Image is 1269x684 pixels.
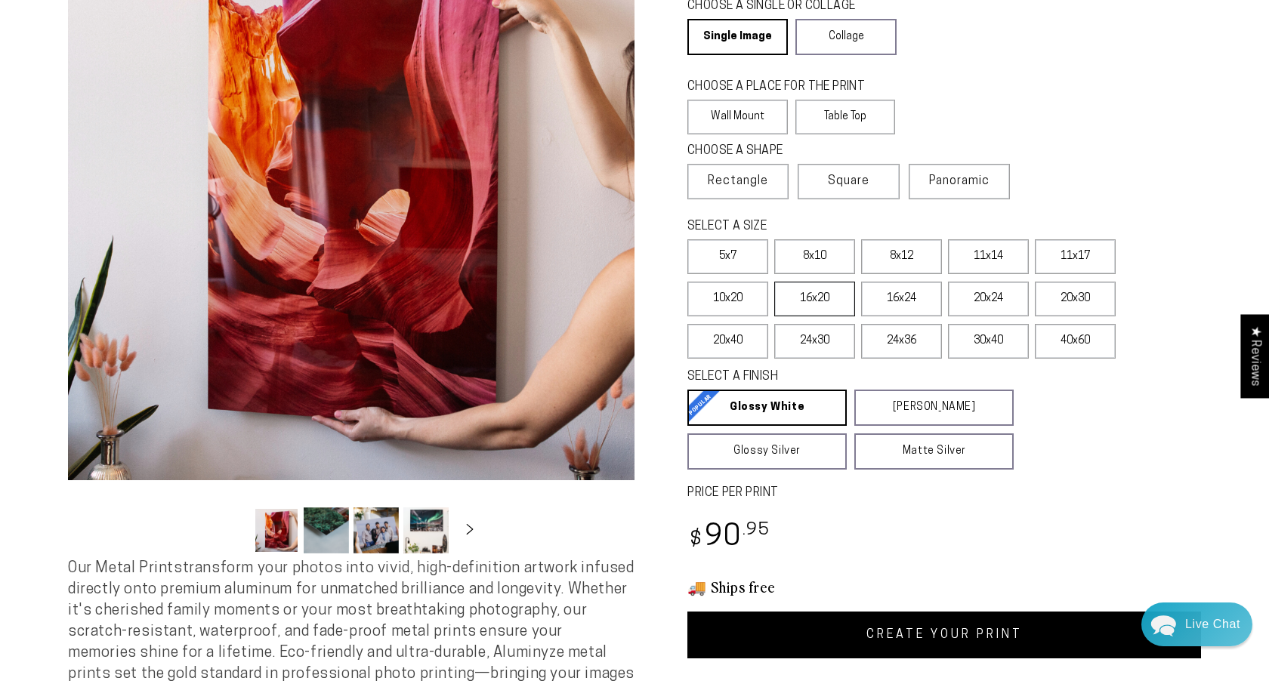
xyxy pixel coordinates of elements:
[687,577,1201,596] h3: 🚚 Ships free
[687,143,884,160] legend: CHOOSE A SHAPE
[687,79,882,96] legend: CHOOSE A PLACE FOR THE PRINT
[1035,324,1116,359] label: 40x60
[1141,602,1252,646] div: Chat widget toggle
[354,507,399,553] button: Load image 3 in gallery view
[948,239,1029,274] label: 11x14
[708,172,768,190] span: Rectangle
[774,239,855,274] label: 8x10
[1035,282,1116,316] label: 20x30
[854,433,1014,470] a: Matte Silver
[795,100,896,134] label: Table Top
[1185,602,1240,646] div: Contact Us Directly
[687,523,770,553] bdi: 90
[828,172,869,190] span: Square
[403,507,449,553] button: Load image 4 in gallery view
[1035,239,1116,274] label: 11x17
[861,282,942,316] label: 16x24
[687,19,788,55] a: Single Image
[254,507,299,553] button: Load image 1 in gallery view
[687,368,977,386] legend: SELECT A FINISH
[687,433,847,470] a: Glossy Silver
[687,100,788,134] label: Wall Mount
[687,239,768,274] label: 5x7
[743,522,770,539] sup: .95
[687,485,1201,502] label: PRICE PER PRINT
[774,324,855,359] label: 24x30
[929,175,990,187] span: Panoramic
[687,324,768,359] label: 20x40
[854,390,1014,426] a: [PERSON_NAME]
[216,513,249,547] button: Slide left
[948,282,1029,316] label: 20x24
[687,282,768,316] label: 10x20
[1240,314,1269,398] div: Click to open Judge.me floating reviews tab
[861,239,942,274] label: 8x12
[774,282,855,316] label: 16x20
[687,612,1201,658] a: CREATE YOUR PRINT
[690,530,702,550] span: $
[304,507,349,553] button: Load image 2 in gallery view
[795,19,896,55] a: Collage
[687,390,847,426] a: Glossy White
[453,513,486,547] button: Slide right
[948,324,1029,359] label: 30x40
[687,218,990,236] legend: SELECT A SIZE
[861,324,942,359] label: 24x36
